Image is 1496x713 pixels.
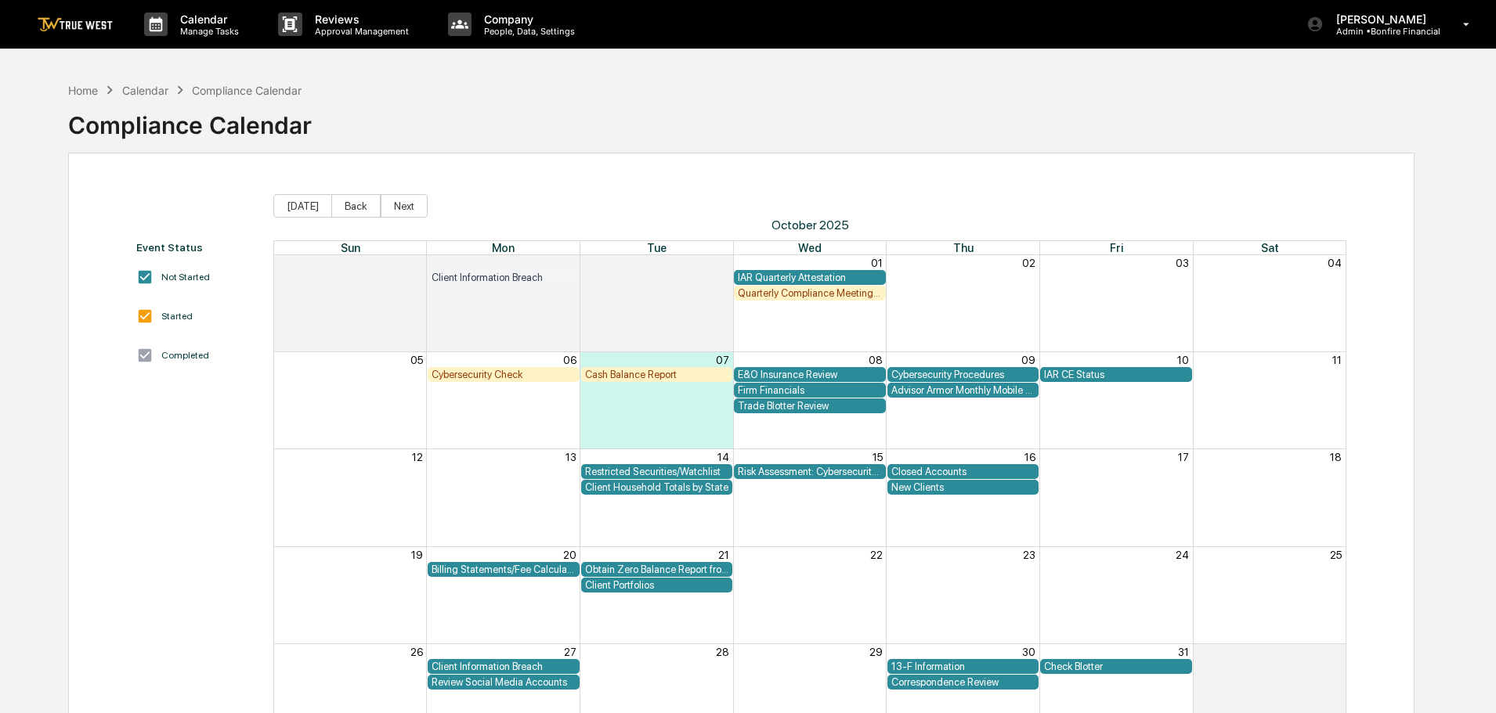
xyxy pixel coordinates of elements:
[891,466,1035,477] div: Closed Accounts
[381,194,428,218] button: Next
[716,646,729,658] button: 28
[585,369,729,380] div: Cash Balance Report
[563,257,576,269] button: 29
[161,311,193,322] div: Started
[68,84,98,97] div: Home
[869,354,883,366] button: 08
[716,354,729,366] button: 07
[432,564,576,575] div: Billing Statements/Fee Calculations Report
[891,384,1035,396] div: Advisor Armor Monthly Mobile Applet Scan
[411,549,423,561] button: 19
[1330,549,1342,561] button: 25
[1177,354,1189,366] button: 10
[432,369,576,380] div: Cybersecurity Check
[1261,241,1279,254] span: Sat
[738,272,882,283] div: IAR Quarterly Attestation
[716,257,729,269] button: 30
[563,549,576,561] button: 20
[564,646,576,658] button: 27
[566,451,576,463] button: 13
[873,451,883,463] button: 15
[585,481,729,493] div: Client Household Totals by State
[492,241,515,254] span: Mon
[1178,451,1189,463] button: 17
[1176,257,1189,269] button: 03
[161,272,210,283] div: Not Started
[1330,646,1342,658] button: 01
[161,350,209,361] div: Completed
[1176,549,1189,561] button: 24
[585,466,729,477] div: Restricted Securities/Watchlist
[717,451,729,463] button: 14
[1324,26,1440,37] p: Admin • Bonfire Financial
[1023,549,1035,561] button: 23
[563,354,576,366] button: 06
[412,451,423,463] button: 12
[122,84,168,97] div: Calendar
[891,676,1035,688] div: Correspondence Review
[738,287,882,299] div: Quarterly Compliance Meeting with Executive Team
[331,194,381,218] button: Back
[472,13,583,26] p: Company
[891,661,1035,672] div: 13-F Information
[798,241,822,254] span: Wed
[1110,241,1123,254] span: Fri
[1330,451,1342,463] button: 18
[585,579,729,591] div: Client Portfolios
[718,549,729,561] button: 21
[168,26,247,37] p: Manage Tasks
[302,26,417,37] p: Approval Management
[136,241,258,254] div: Event Status
[1178,646,1189,658] button: 31
[68,99,312,139] div: Compliance Calendar
[1332,354,1342,366] button: 11
[1022,257,1035,269] button: 02
[1024,451,1035,463] button: 16
[432,676,576,688] div: Review Social Media Accounts
[738,369,882,380] div: E&O Insurance Review
[410,257,423,269] button: 28
[891,369,1035,380] div: Cybersecurity Procedures
[273,218,1347,232] span: October 2025
[432,661,576,672] div: Client Information Breach
[738,466,882,477] div: Risk Assessment: Cybersecurity and Technology Vendor Review
[1022,646,1035,658] button: 30
[410,646,423,658] button: 26
[302,13,417,26] p: Reviews
[869,646,883,658] button: 29
[870,549,883,561] button: 22
[1324,13,1440,26] p: [PERSON_NAME]
[472,26,583,37] p: People, Data, Settings
[738,384,882,396] div: Firm Financials
[871,257,883,269] button: 01
[738,400,882,412] div: Trade Blotter Review
[192,84,302,97] div: Compliance Calendar
[410,354,423,366] button: 05
[38,17,113,32] img: logo
[273,194,332,218] button: [DATE]
[953,241,974,254] span: Thu
[432,272,576,283] div: Client Information Breach
[891,481,1035,493] div: New Clients
[168,13,247,26] p: Calendar
[1044,369,1188,380] div: IAR CE Status
[1021,354,1035,366] button: 09
[647,241,667,254] span: Tue
[341,241,360,254] span: Sun
[585,564,729,575] div: Obtain Zero Balance Report from Custodian
[1328,257,1342,269] button: 04
[1044,661,1188,672] div: Check Blotter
